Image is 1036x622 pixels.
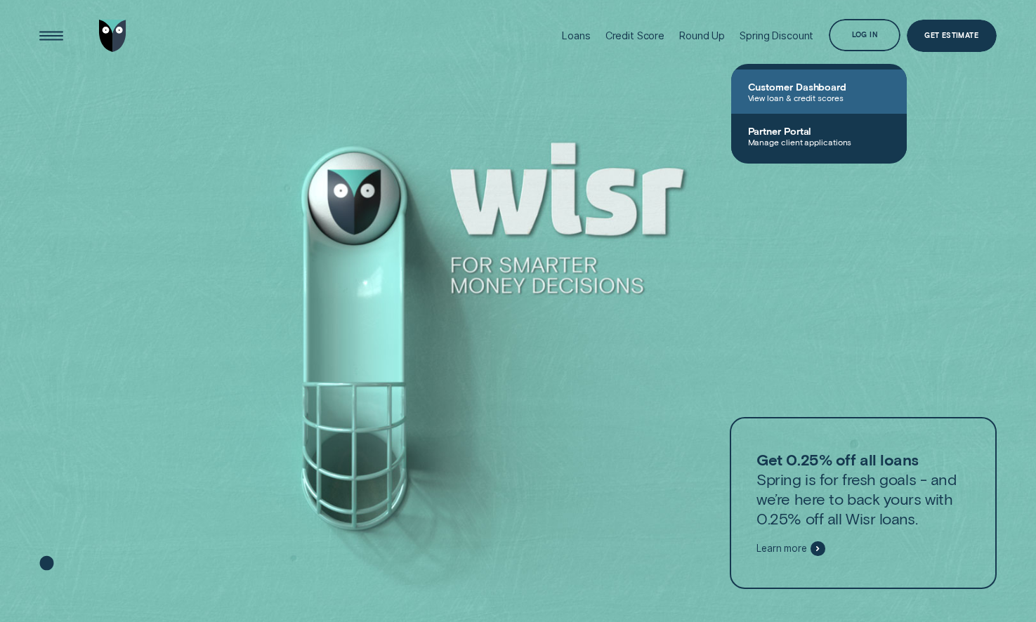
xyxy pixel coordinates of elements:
[748,125,890,137] span: Partner Portal
[748,137,890,147] span: Manage client applications
[35,20,67,52] button: Open Menu
[679,29,725,42] div: Round Up
[756,543,807,555] span: Learn more
[730,417,997,588] a: Get 0.25% off all loansSpring is for fresh goals - and we’re here to back yours with 0.25% off al...
[756,450,969,528] p: Spring is for fresh goals - and we’re here to back yours with 0.25% off all Wisr loans.
[562,29,590,42] div: Loans
[740,29,813,42] div: Spring Discount
[99,20,126,52] img: Wisr
[756,450,919,469] strong: Get 0.25% off all loans
[829,19,900,51] button: Log in
[907,20,997,52] a: Get Estimate
[731,70,907,114] a: Customer DashboardView loan & credit scores
[731,114,907,158] a: Partner PortalManage client applications
[748,81,890,93] span: Customer Dashboard
[605,29,664,42] div: Credit Score
[748,93,890,102] span: View loan & credit scores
